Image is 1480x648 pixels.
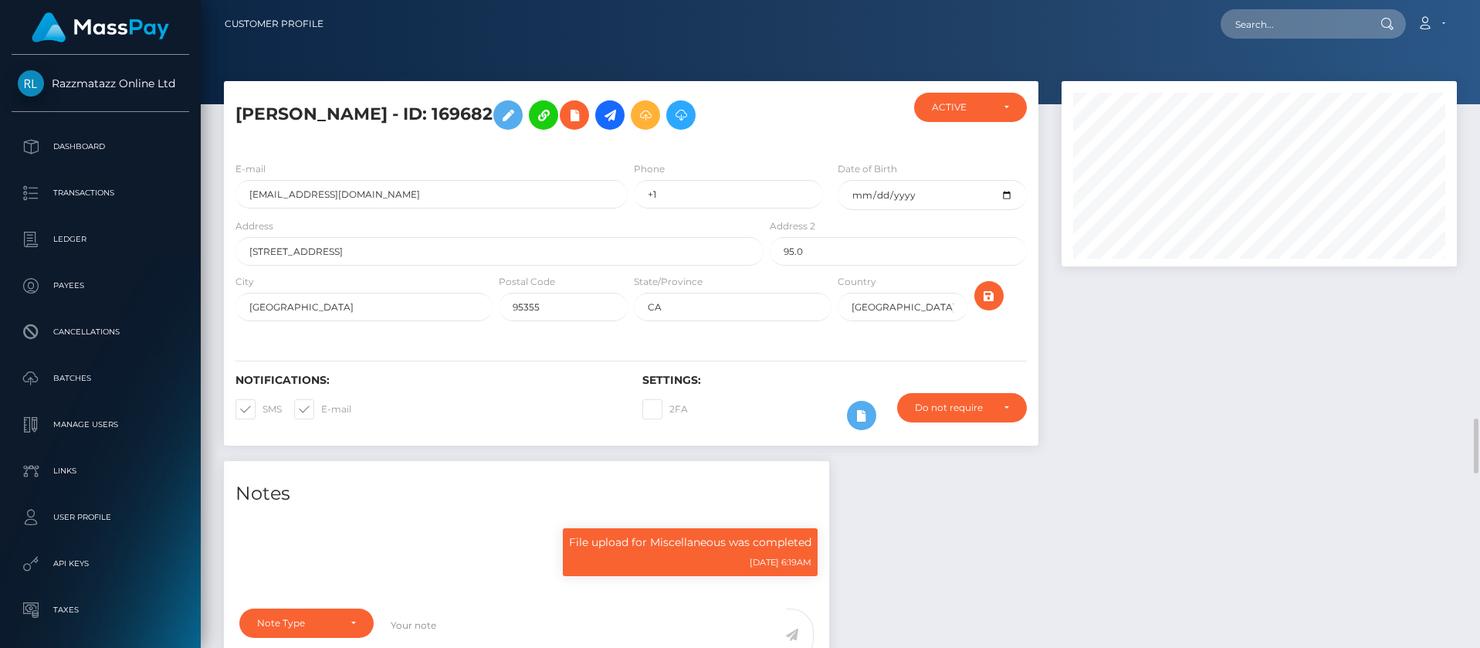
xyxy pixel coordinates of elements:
a: Payees [12,266,189,305]
label: E-mail [294,399,351,419]
label: 2FA [642,399,688,419]
a: Cancellations [12,313,189,351]
p: Ledger [18,228,183,251]
span: Razzmatazz Online Ltd [12,76,189,90]
label: E-mail [235,162,266,176]
label: Date of Birth [838,162,897,176]
a: Manage Users [12,405,189,444]
a: Transactions [12,174,189,212]
a: Ledger [12,220,189,259]
p: Dashboard [18,135,183,158]
a: Dashboard [12,127,189,166]
p: Manage Users [18,413,183,436]
a: Taxes [12,591,189,629]
a: User Profile [12,498,189,537]
a: Links [12,452,189,490]
a: Initiate Payout [595,100,625,130]
p: File upload for Miscellaneous was completed [569,534,811,551]
p: Cancellations [18,321,183,344]
a: API Keys [12,545,189,583]
h6: Settings: [642,374,1026,387]
button: Do not require [897,393,1027,422]
label: Address 2 [770,219,815,233]
button: Note Type [239,609,374,638]
label: Phone [634,162,665,176]
p: Taxes [18,599,183,622]
img: Razzmatazz Online Ltd [18,70,44,97]
label: Postal Code [499,275,555,289]
div: ACTIVE [932,101,991,114]
a: Batches [12,359,189,398]
p: User Profile [18,506,183,529]
h4: Notes [235,480,818,507]
img: MassPay Logo [32,12,169,42]
label: Country [838,275,876,289]
label: Address [235,219,273,233]
p: Transactions [18,182,183,205]
p: API Keys [18,552,183,575]
div: Do not require [915,402,991,414]
label: City [235,275,254,289]
small: [DATE] 6:19AM [750,557,811,568]
a: Customer Profile [225,8,323,40]
input: Search... [1221,9,1366,39]
p: Batches [18,367,183,390]
h6: Notifications: [235,374,619,387]
label: SMS [235,399,282,419]
button: ACTIVE [914,93,1027,122]
h5: [PERSON_NAME] - ID: 169682 [235,93,755,137]
label: State/Province [634,275,703,289]
div: Note Type [257,617,338,629]
p: Links [18,460,183,483]
p: Payees [18,274,183,297]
